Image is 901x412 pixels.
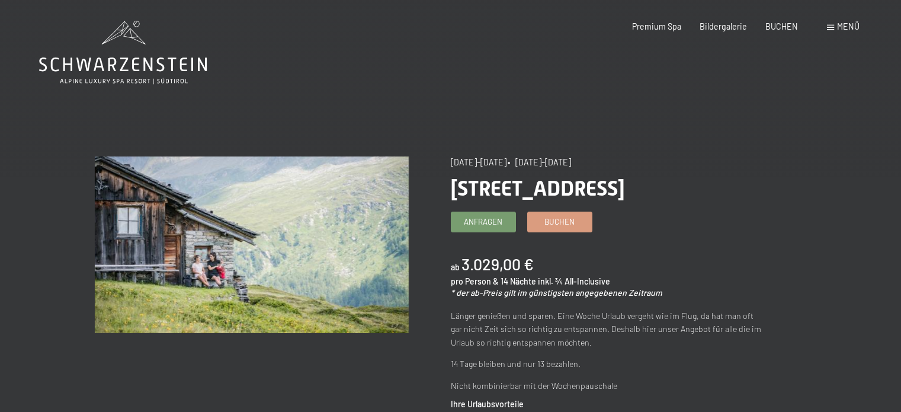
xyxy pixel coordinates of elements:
span: 14 Nächte [501,276,536,286]
a: BUCHEN [765,21,798,31]
em: * der ab-Preis gilt im günstigsten angegebenen Zeitraum [451,288,662,298]
a: Buchen [528,212,592,232]
span: Anfragen [464,216,502,227]
span: pro Person & [451,276,499,286]
b: 3.029,00 € [461,254,534,273]
span: inkl. ¾ All-Inclusive [538,276,610,286]
span: [STREET_ADDRESS] [451,176,625,200]
p: Länger genießen und sparen. Eine Woche Urlaub vergeht wie im Flug, da hat man oft gar nicht Zeit ... [451,309,765,350]
span: Buchen [544,216,575,227]
span: [DATE]–[DATE] [451,157,506,167]
a: Anfragen [451,212,515,232]
img: Bleibe 14, zahle 13 [95,157,409,333]
p: 14 Tage bleiben und nur 13 bezahlen. [451,357,765,371]
span: ab [451,262,460,272]
p: Nicht kombinierbar mit der Wochenpauschale [451,379,765,393]
span: Menü [837,21,860,31]
strong: Ihre Urlaubsvorteile [451,399,524,409]
span: • [DATE]–[DATE] [508,157,571,167]
a: Bildergalerie [700,21,747,31]
a: Premium Spa [632,21,681,31]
